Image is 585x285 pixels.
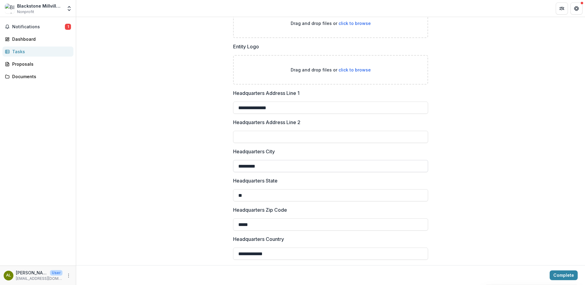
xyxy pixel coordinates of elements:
[2,22,73,32] button: Notifications1
[2,47,73,57] a: Tasks
[339,67,371,72] span: click to browse
[65,24,71,30] span: 1
[17,3,62,9] div: Blackstone Millville Food Pantry
[570,2,583,15] button: Get Help
[12,73,69,80] div: Documents
[233,89,300,97] p: Headquarters Address Line 1
[233,235,284,243] p: Headquarters Country
[233,177,278,184] p: Headquarters State
[2,34,73,44] a: Dashboard
[16,269,48,276] p: [PERSON_NAME]
[291,67,371,73] p: Drag and drop files or
[233,119,300,126] p: Headquarters Address Line 2
[5,4,15,13] img: Blackstone Millville Food Pantry
[233,43,259,50] p: Entity Logo
[2,59,73,69] a: Proposals
[556,2,568,15] button: Partners
[233,206,287,214] p: Headquarters Zip Code
[17,9,34,15] span: Nonprofit
[233,265,285,272] p: Mailing Address Line 1
[6,273,11,277] div: Ann Lesperance
[550,270,578,280] button: Complete
[12,36,69,42] div: Dashboard
[2,71,73,82] a: Documents
[339,21,371,26] span: click to browse
[65,272,72,279] button: More
[65,2,73,15] button: Open entity switcher
[50,270,62,276] p: User
[291,20,371,26] p: Drag and drop files or
[12,48,69,55] div: Tasks
[233,148,275,155] p: Headquarters City
[12,24,65,30] span: Notifications
[12,61,69,67] div: Proposals
[16,276,62,281] p: [EMAIL_ADDRESS][DOMAIN_NAME]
